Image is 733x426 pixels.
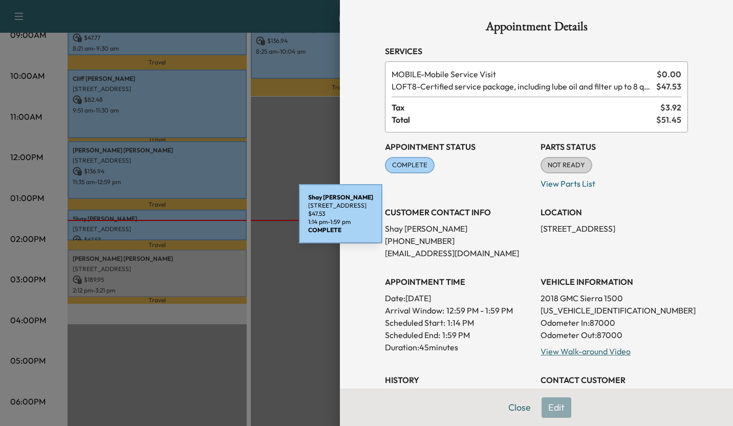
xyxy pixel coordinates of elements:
button: Close [502,397,537,418]
span: $ 47.53 [656,80,681,93]
h1: Appointment Details [385,20,688,37]
a: View Walk-around Video [541,346,631,356]
p: 1:59 PM [442,329,470,341]
p: [US_VEHICLE_IDENTIFICATION_NUMBER] [541,304,688,317]
h3: Appointment Status [385,141,532,153]
h3: Services [385,45,688,57]
h3: APPOINTMENT TIME [385,276,532,288]
span: $ 0.00 [657,68,681,80]
p: 1:14 PM [447,317,474,329]
p: 2018 GMC Sierra 1500 [541,292,688,304]
p: [PHONE_NUMBER] [385,235,532,247]
span: COMPLETE [386,160,434,170]
span: $ 51.45 [656,114,681,126]
span: NOT READY [542,160,591,170]
p: Odometer In: 87000 [541,317,688,329]
p: [EMAIL_ADDRESS][DOMAIN_NAME] [385,247,532,259]
span: 12:59 PM - 1:59 PM [446,304,513,317]
span: $ 3.92 [660,101,681,114]
span: Mobile Service Visit [392,68,653,80]
h3: History [385,374,532,386]
p: Date: [DATE] [385,292,532,304]
p: [STREET_ADDRESS] [541,222,688,235]
h3: LOCATION [541,206,688,218]
p: Duration: 45 minutes [385,341,532,353]
h3: VEHICLE INFORMATION [541,276,688,288]
h3: Parts Status [541,141,688,153]
p: View Parts List [541,173,688,190]
p: Odometer Out: 87000 [541,329,688,341]
span: Certified service package, including lube oil and filter up to 8 quarts, tire rotation. [392,80,652,93]
span: Total [392,114,656,126]
p: Arrival Window: [385,304,532,317]
p: Shay [PERSON_NAME] [385,222,532,235]
span: Tax [392,101,660,114]
h3: CONTACT CUSTOMER [541,374,688,386]
p: Scheduled End: [385,329,440,341]
h3: CUSTOMER CONTACT INFO [385,206,532,218]
p: Scheduled Start: [385,317,445,329]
